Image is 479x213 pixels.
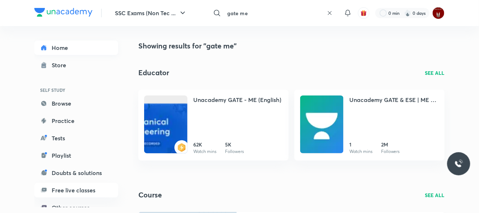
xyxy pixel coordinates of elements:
[193,95,281,104] h4: Unacademy GATE - ME (English)
[381,148,400,155] p: Followers
[138,189,162,200] h2: Course
[34,166,118,180] a: Doubts & solutions
[34,114,118,128] a: Practice
[193,148,216,155] p: Watch mins
[34,58,118,72] a: Store
[177,143,186,152] img: badge
[34,84,118,96] h6: SELF STUDY
[34,148,118,163] a: Playlist
[138,67,169,78] h2: Educator
[425,69,445,77] a: SEE ALL
[381,141,400,148] h6: 2M
[34,183,118,197] a: Free live classes
[111,6,191,20] button: SSC Exams (Non Tec ...
[34,8,92,17] img: Company Logo
[138,90,289,161] a: UnacademybadgeUnacademy GATE - ME (English)62KWatch mins5KFollowers
[52,61,70,69] div: Store
[34,41,118,55] a: Home
[144,103,187,161] img: Unacademy
[349,148,372,155] p: Watch mins
[404,9,411,17] img: streak
[34,96,118,111] a: Browse
[34,131,118,145] a: Tests
[361,10,367,16] img: avatar
[294,90,445,161] a: UnacademyUnacademy GATE & ESE | ME & CH1Watch mins2MFollowers
[300,95,344,153] img: Unacademy
[225,141,244,148] h6: 5K
[454,159,463,168] img: ttu
[138,41,445,51] h4: Showing results for "gate me"
[193,141,216,148] h6: 62K
[34,8,92,18] a: Company Logo
[225,148,244,155] p: Followers
[358,7,370,19] button: avatar
[425,191,445,199] a: SEE ALL
[432,7,445,19] img: Gopal sharma
[349,95,439,104] h4: Unacademy GATE & ESE | ME & CH
[349,141,372,148] h6: 1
